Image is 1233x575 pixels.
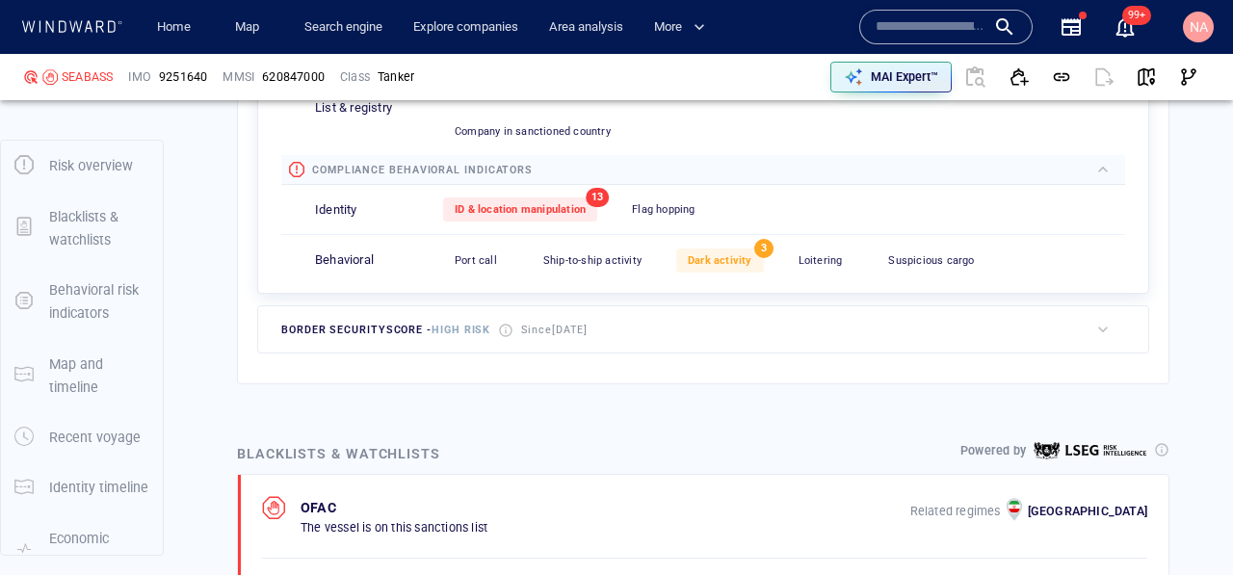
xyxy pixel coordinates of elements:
button: Add to vessel list [998,56,1040,98]
button: Map [220,11,281,44]
a: Behavioral risk indicators [1,292,163,310]
button: Blacklists & watchlists [1,192,163,266]
button: Recent voyage [1,412,163,462]
span: ID & location manipulation [455,203,586,216]
div: 620847000 [262,68,325,86]
span: Port call [455,254,497,267]
button: Visual Link Analysis [1167,56,1210,98]
span: compliance behavioral indicators [312,164,533,176]
a: Blacklists & watchlists [1,218,163,236]
span: Flag hopping [632,203,695,216]
span: border security score - [281,324,490,336]
div: Tanker [378,68,414,86]
a: Identity timeline [1,478,163,496]
p: Powered by [960,442,1026,459]
p: Behavioral risk indicators [49,278,149,326]
p: MMSI [223,68,254,86]
span: Ship-to-ship activity [543,254,642,267]
a: Search engine [297,11,390,44]
div: SEABASS [62,68,113,86]
p: MAI Expert™ [871,68,938,86]
a: Explore companies [406,11,526,44]
span: Company in sanctioned country [455,125,611,138]
a: Economic utilization [1,539,163,558]
span: Since [DATE] [521,324,588,336]
p: Related regimes [910,503,1001,520]
span: 13 [586,188,609,207]
p: The vessel is on this sanctions list [301,519,487,536]
a: Risk overview [1,156,163,174]
button: More [646,11,721,44]
p: Economic utilization [49,527,149,574]
button: NA [1179,8,1218,46]
a: Recent voyage [1,428,163,446]
a: Home [149,11,198,44]
span: High risk [432,324,490,336]
span: More [654,16,705,39]
p: OFAC [301,496,487,519]
span: 99+ [1122,6,1151,25]
div: Nadav D Compli defined risk: high risk [23,69,39,85]
a: Area analysis [541,11,631,44]
span: Loitering [799,254,843,267]
span: Dark activity [688,254,752,267]
button: Home [143,11,204,44]
button: 99+ [1102,4,1148,50]
p: Identity timeline [49,476,148,499]
p: Map and timeline [49,353,149,400]
p: Blacklists & watchlists [49,205,149,252]
p: Recent voyage [49,426,141,449]
a: Map [227,11,274,44]
div: Blacklists & watchlists [233,438,444,469]
p: IMO [128,68,151,86]
span: 9251640 [159,68,207,86]
p: Risk overview [49,154,133,177]
button: Behavioral risk indicators [1,265,163,339]
span: 3 [754,239,774,258]
button: Identity timeline [1,462,163,512]
span: Suspicious cargo [888,254,974,267]
p: Behavioral [315,251,374,270]
button: Map and timeline [1,339,163,413]
p: Class [340,68,370,86]
iframe: Chat [1151,488,1219,561]
button: MAI Expert™ [830,62,952,92]
div: Notification center [1114,15,1137,39]
p: Identity [315,201,357,220]
button: Risk overview [1,141,163,191]
p: List & registry [315,99,392,118]
button: View on map [1125,56,1167,98]
a: Map and timeline [1,365,163,383]
div: Sanctioned [42,69,58,85]
span: NA [1190,19,1208,35]
button: Get link [1040,56,1083,98]
p: [GEOGRAPHIC_DATA] [1028,503,1147,520]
